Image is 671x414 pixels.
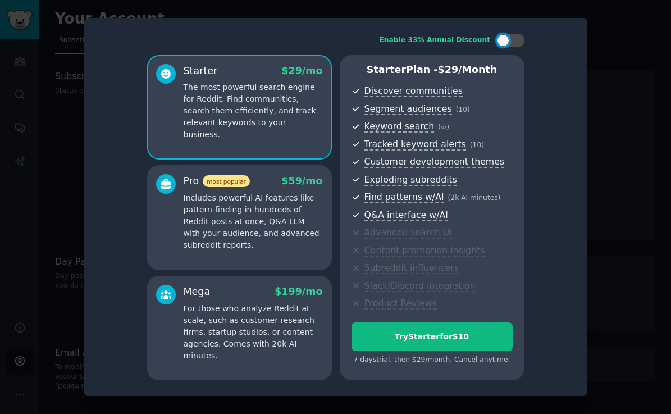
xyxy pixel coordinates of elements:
[184,81,323,140] p: The most powerful search engine for Reddit. Find communities, search them efficiently, and track ...
[203,175,250,187] span: most popular
[456,106,470,113] span: ( 10 )
[364,262,459,274] span: Subreddit influencers
[184,192,323,251] p: Includes powerful AI features like pattern-finding in hundreds of Reddit posts at once, Q&A LLM w...
[364,85,463,97] span: Discover communities
[364,192,444,203] span: Find patterns w/AI
[364,121,435,133] span: Keyword search
[352,63,513,77] p: Starter Plan -
[364,210,448,221] span: Q&A interface w/AI
[364,156,505,168] span: Customer development themes
[364,245,485,257] span: Content promotion insights
[184,64,218,78] div: Starter
[184,285,211,299] div: Mega
[352,331,512,343] div: Try Starter for $10
[448,194,501,202] span: ( 2k AI minutes )
[352,355,513,365] div: 7 days trial, then $ 29 /month . Cancel anytime.
[364,227,452,239] span: Advanced search UI
[380,35,491,46] div: Enable 33% Annual Discount
[364,174,457,186] span: Exploding subreddits
[184,303,323,362] p: For those who analyze Reddit at scale, such as customer research firms, startup studios, or conte...
[281,65,322,76] span: $ 29 /mo
[438,123,449,131] span: ( ∞ )
[281,175,322,186] span: $ 59 /mo
[184,174,250,188] div: Pro
[364,139,466,151] span: Tracked keyword alerts
[364,280,476,292] span: Slack/Discord integration
[470,141,484,149] span: ( 10 )
[352,322,513,351] button: TryStarterfor$10
[275,286,322,297] span: $ 199 /mo
[364,298,437,310] span: Product Reviews
[364,103,452,115] span: Segment audiences
[438,64,497,75] span: $ 29 /month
